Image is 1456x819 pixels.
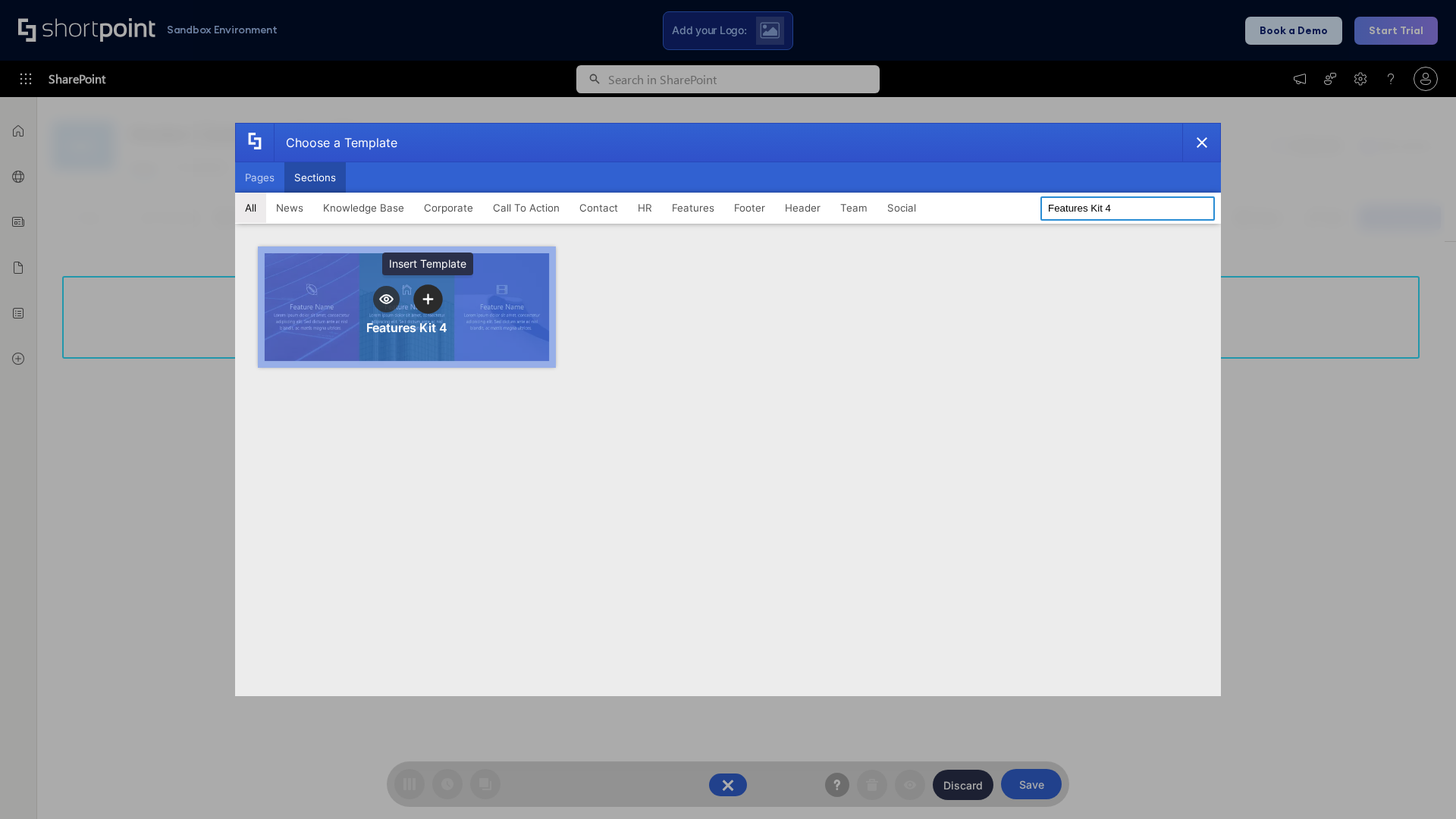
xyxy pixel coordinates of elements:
div: Choose a Template [274,124,397,162]
iframe: Chat Widget [1380,746,1456,819]
button: News [266,193,313,223]
button: Footer [724,193,775,223]
div: Features Kit 4 [366,320,447,335]
button: HR [628,193,662,223]
button: All [235,193,266,223]
button: Social [877,193,926,223]
button: Corporate [414,193,483,223]
button: Knowledge Base [313,193,414,223]
button: Header [775,193,830,223]
button: Contact [570,193,628,223]
button: Features [662,193,724,223]
button: Call To Action [483,193,570,223]
button: Sections [284,162,346,193]
button: Pages [235,162,284,193]
div: template selector [235,123,1221,696]
button: Team [830,193,877,223]
input: Search [1040,196,1215,221]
